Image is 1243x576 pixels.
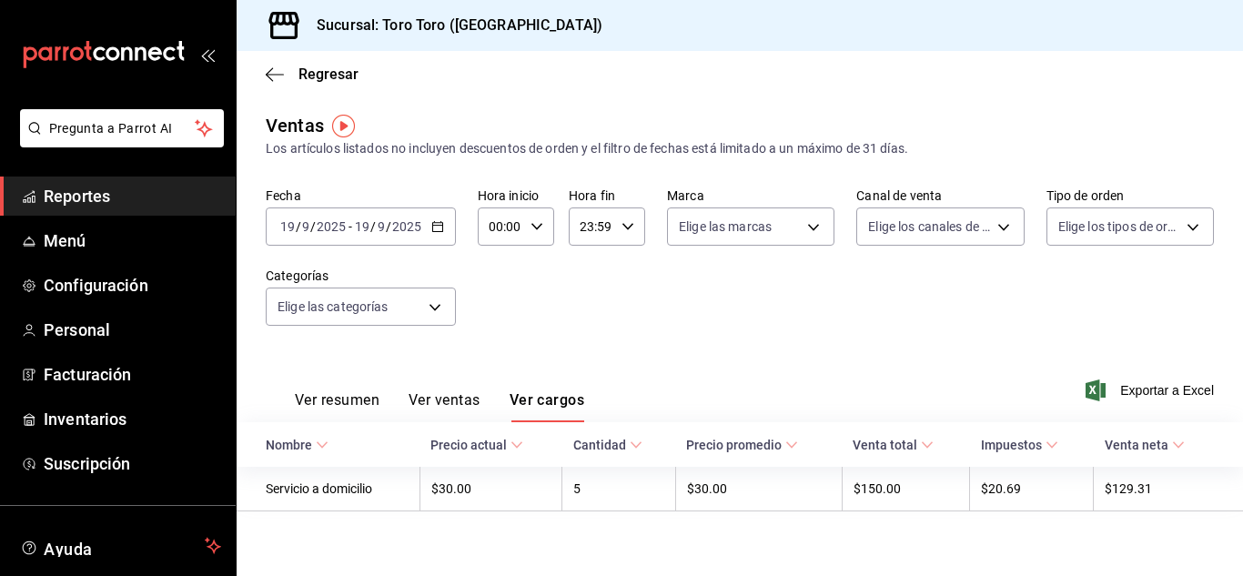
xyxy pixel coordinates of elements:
span: Personal [44,318,221,342]
img: Tooltip marker [332,115,355,137]
span: / [386,219,391,234]
button: Regresar [266,66,359,83]
span: Facturación [44,362,221,387]
span: Inventarios [44,407,221,431]
label: Tipo de orden [1046,189,1214,202]
div: navigation tabs [295,391,584,422]
span: / [296,219,301,234]
span: Reportes [44,184,221,208]
span: Menú [44,228,221,253]
span: Nombre [266,438,328,452]
label: Hora inicio [478,189,554,202]
span: Precio promedio [686,438,798,452]
span: Cantidad [573,438,642,452]
span: / [310,219,316,234]
button: Ver ventas [409,391,480,422]
a: Pregunta a Parrot AI [13,132,224,151]
td: $30.00 [419,467,562,511]
label: Canal de venta [856,189,1024,202]
div: Ventas [266,112,324,139]
span: / [370,219,376,234]
span: Regresar [298,66,359,83]
span: Impuestos [981,438,1058,452]
span: Suscripción [44,451,221,476]
td: 5 [562,467,675,511]
h3: Sucursal: Toro Toro ([GEOGRAPHIC_DATA]) [302,15,602,36]
span: Pregunta a Parrot AI [49,119,196,138]
span: Precio actual [430,438,523,452]
td: $20.69 [970,467,1094,511]
span: Venta total [853,438,934,452]
span: Configuración [44,273,221,298]
input: -- [279,219,296,234]
button: Ver resumen [295,391,379,422]
td: $129.31 [1094,467,1243,511]
span: - [349,219,352,234]
input: -- [377,219,386,234]
span: Elige las marcas [679,217,772,236]
button: Ver cargos [510,391,585,422]
td: Servicio a domicilio [237,467,419,511]
button: open_drawer_menu [200,47,215,62]
div: Los artículos listados no incluyen descuentos de orden y el filtro de fechas está limitado a un m... [266,139,1214,158]
span: Elige los tipos de orden [1058,217,1180,236]
span: Ayuda [44,535,197,557]
input: -- [354,219,370,234]
input: -- [301,219,310,234]
td: $30.00 [675,467,842,511]
span: Elige los canales de venta [868,217,990,236]
button: Exportar a Excel [1089,379,1214,401]
button: Pregunta a Parrot AI [20,109,224,147]
label: Hora fin [569,189,645,202]
td: $150.00 [842,467,970,511]
span: Elige las categorías [278,298,389,316]
span: Venta neta [1105,438,1185,452]
label: Categorías [266,269,456,282]
label: Marca [667,189,834,202]
label: Fecha [266,189,456,202]
input: ---- [316,219,347,234]
input: ---- [391,219,422,234]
